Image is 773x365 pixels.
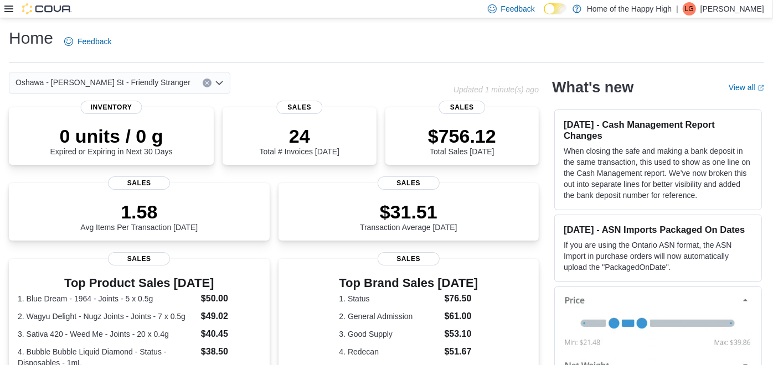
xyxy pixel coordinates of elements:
[564,119,753,141] h3: [DATE] - Cash Management Report Changes
[676,2,678,15] p: |
[260,125,339,147] p: 24
[683,2,696,15] div: Liam Goff
[428,125,496,147] p: $756.12
[81,101,142,114] span: Inventory
[339,293,440,304] dt: 1. Status
[108,176,170,190] span: Sales
[80,201,198,223] p: 1.58
[201,292,261,305] dd: $50.00
[378,252,440,265] span: Sales
[445,310,478,323] dd: $61.00
[445,345,478,358] dd: $51.67
[108,252,170,265] span: Sales
[587,2,672,15] p: Home of the Happy High
[544,3,567,15] input: Dark Mode
[685,2,694,15] span: LG
[360,201,457,223] p: $31.51
[428,125,496,156] div: Total Sales [DATE]
[564,145,753,201] p: When closing the safe and making a bank deposit in the same transaction, this used to show as one...
[22,3,72,14] img: Cova
[757,85,764,91] svg: External link
[439,101,485,114] span: Sales
[339,277,478,290] h3: Top Brand Sales [DATE]
[18,293,197,304] dt: 1. Blue Dream - 1964 - Joints - 5 x 0.5g
[16,76,190,89] span: Oshawa - [PERSON_NAME] St - Friendly Stranger
[215,79,224,87] button: Open list of options
[9,27,53,49] h1: Home
[18,277,261,290] h3: Top Product Sales [DATE]
[360,201,457,232] div: Transaction Average [DATE]
[201,327,261,341] dd: $40.45
[501,3,535,14] span: Feedback
[201,345,261,358] dd: $38.50
[78,36,111,47] span: Feedback
[564,224,753,235] h3: [DATE] - ASN Imports Packaged On Dates
[50,125,173,147] p: 0 units / 0 g
[276,101,322,114] span: Sales
[50,125,173,156] div: Expired or Expiring in Next 30 Days
[18,328,197,340] dt: 3. Sativa 420 - Weed Me - Joints - 20 x 0.4g
[729,83,764,92] a: View allExternal link
[203,79,212,87] button: Clear input
[339,311,440,322] dt: 2. General Admission
[339,328,440,340] dt: 3. Good Supply
[552,79,633,96] h2: What's new
[80,201,198,232] div: Avg Items Per Transaction [DATE]
[445,292,478,305] dd: $76.50
[60,30,116,53] a: Feedback
[445,327,478,341] dd: $53.10
[18,311,197,322] dt: 2. Wagyu Delight - Nugz Joints - Joints - 7 x 0.5g
[339,346,440,357] dt: 4. Redecan
[378,176,440,190] span: Sales
[564,239,753,273] p: If you are using the Ontario ASN format, the ASN Import in purchase orders will now automatically...
[201,310,261,323] dd: $49.02
[260,125,339,156] div: Total # Invoices [DATE]
[700,2,764,15] p: [PERSON_NAME]
[454,85,539,94] p: Updated 1 minute(s) ago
